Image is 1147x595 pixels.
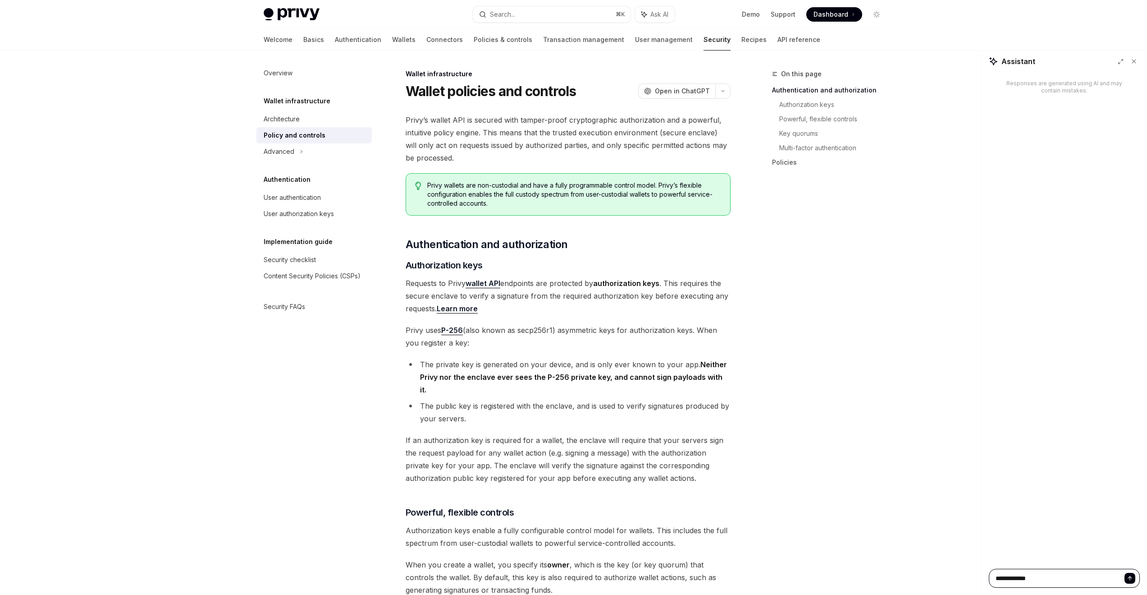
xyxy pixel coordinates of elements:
div: Content Security Policies (CSPs) [264,271,361,281]
div: Responses are generated using AI and may contain mistakes. [1003,80,1125,94]
div: Policy and controls [264,130,325,141]
a: Security [704,29,731,51]
a: Learn more [437,304,478,314]
a: Recipes [741,29,767,51]
span: Authentication and authorization [406,237,568,252]
a: Basics [303,29,324,51]
a: Authentication and authorization [772,83,891,97]
a: Wallets [392,29,416,51]
h5: Authentication [264,174,311,185]
span: Authorization keys [406,259,483,272]
span: Privy wallets are non-custodial and have a fully programmable control model. Privy’s flexible con... [427,181,721,208]
li: The public key is registered with the enclave, and is used to verify signatures produced by your ... [406,400,731,425]
a: Policies & controls [474,29,532,51]
a: Demo [742,10,760,19]
button: Search...⌘K [473,6,631,23]
span: Requests to Privy endpoints are protected by . This requires the secure enclave to verify a signa... [406,277,731,315]
span: Authorization keys enable a fully configurable control model for wallets. This includes the full ... [406,524,731,549]
a: Security FAQs [256,299,372,315]
div: Search... [490,9,515,20]
h1: Wallet policies and controls [406,83,576,99]
a: wallet API [466,279,500,288]
strong: authorization keys [593,279,659,288]
a: Support [771,10,795,19]
span: On this page [781,69,822,79]
a: Policies [772,155,891,170]
button: Ask AI [635,6,675,23]
div: Security checklist [264,254,316,265]
img: light logo [264,8,320,21]
a: Multi-factor authentication [779,141,891,155]
div: Architecture [264,114,300,125]
a: Connectors [426,29,463,51]
svg: Tip [415,182,421,190]
a: Authentication [335,29,381,51]
a: Key quorums [779,126,891,141]
span: Ask AI [650,10,668,19]
a: API reference [777,29,820,51]
h5: Wallet infrastructure [264,96,330,106]
span: Open in ChatGPT [655,87,710,96]
a: P-256 [441,326,463,335]
a: Welcome [264,29,292,51]
a: Policy and controls [256,127,372,143]
a: Transaction management [543,29,624,51]
button: Send message [1124,573,1135,584]
a: Dashboard [806,7,862,22]
a: User management [635,29,693,51]
a: Powerful, flexible controls [779,112,891,126]
div: User authentication [264,192,321,203]
div: Advanced [264,146,294,157]
span: If an authorization key is required for a wallet, the enclave will require that your servers sign... [406,434,731,484]
div: User authorization keys [264,208,334,219]
div: Wallet infrastructure [406,69,731,78]
a: User authentication [256,189,372,206]
span: Privy’s wallet API is secured with tamper-proof cryptographic authorization and a powerful, intui... [406,114,731,164]
span: Dashboard [813,10,848,19]
a: Overview [256,65,372,81]
span: ⌘ K [616,11,625,18]
a: Security checklist [256,252,372,268]
span: Powerful, flexible controls [406,506,514,519]
a: Authorization keys [779,97,891,112]
div: Overview [264,68,292,78]
button: Toggle dark mode [869,7,884,22]
strong: owner [547,560,570,569]
h5: Implementation guide [264,236,333,247]
strong: Neither Privy nor the enclave ever sees the P-256 private key, and cannot sign payloads with it. [420,360,727,394]
span: Privy uses (also known as secp256r1) asymmetric keys for authorization keys. When you register a ... [406,324,731,349]
button: Open in ChatGPT [638,83,715,99]
div: Security FAQs [264,301,305,312]
a: User authorization keys [256,206,372,222]
li: The private key is generated on your device, and is only ever known to your app. [406,358,731,396]
span: Assistant [1001,56,1035,67]
a: Content Security Policies (CSPs) [256,268,372,284]
a: Architecture [256,111,372,127]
